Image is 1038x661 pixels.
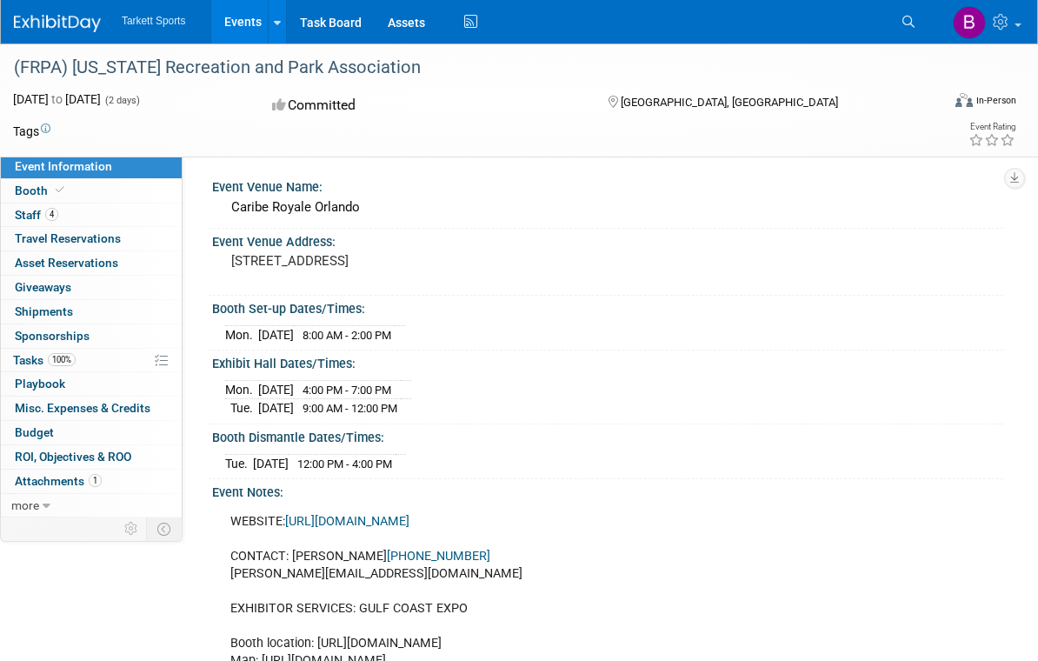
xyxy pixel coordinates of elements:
span: Giveaways [15,280,71,294]
span: 4 [45,208,58,221]
a: more [1,494,182,517]
span: [DATE] [DATE] [13,92,101,106]
span: Sponsorships [15,329,90,343]
div: Committed [267,90,580,121]
span: to [49,92,65,106]
span: Asset Reservations [15,256,118,270]
div: Caribe Royale Orlando [225,194,990,221]
td: Personalize Event Tab Strip [116,517,147,540]
div: Event Format [860,90,1016,117]
a: Staff4 [1,204,182,227]
span: Booth [15,184,68,197]
span: Budget [15,425,54,439]
a: Attachments1 [1,470,182,493]
td: [DATE] [258,399,294,417]
td: Mon. [225,325,258,344]
span: Attachments [15,474,102,488]
span: 4:00 PM - 7:00 PM [303,384,391,397]
span: Travel Reservations [15,231,121,245]
a: [URL][DOMAIN_NAME] [285,514,409,529]
td: [DATE] [258,380,294,399]
span: 12:00 PM - 4:00 PM [297,457,392,471]
td: Tue. [225,399,258,417]
pre: [STREET_ADDRESS] [231,253,522,269]
span: 100% [48,353,76,366]
span: Playbook [15,377,65,391]
td: Tue. [225,454,253,472]
span: Event Information [15,159,112,173]
a: Sponsorships [1,324,182,348]
a: Asset Reservations [1,251,182,275]
div: (FRPA) [US_STATE] Recreation and Park Association [8,52,919,83]
div: Event Notes: [212,479,1003,501]
a: Giveaways [1,276,182,299]
span: Tarkett Sports [122,15,185,27]
div: Event Venue Address: [212,229,1003,250]
div: Booth Set-up Dates/Times: [212,296,1003,317]
a: Playbook [1,372,182,396]
span: Tasks [13,353,76,367]
a: Event Information [1,155,182,178]
a: Tasks100% [1,349,182,372]
div: Exhibit Hall Dates/Times: [212,351,1003,372]
div: Booth Dismantle Dates/Times: [212,424,1003,446]
span: more [11,498,39,512]
img: ExhibitDay [14,15,101,32]
td: Tags [13,123,50,140]
i: Booth reservation complete [56,185,64,195]
span: [GEOGRAPHIC_DATA], [GEOGRAPHIC_DATA] [621,96,838,109]
span: Shipments [15,304,73,318]
td: [DATE] [258,325,294,344]
td: Toggle Event Tabs [147,517,183,540]
span: 9:00 AM - 12:00 PM [303,402,397,415]
a: Booth [1,179,182,203]
span: 8:00 AM - 2:00 PM [303,329,391,342]
a: Misc. Expenses & Credits [1,397,182,420]
span: (2 days) [103,95,140,106]
img: Format-Inperson.png [955,93,973,107]
td: Mon. [225,380,258,399]
a: ROI, Objectives & ROO [1,445,182,469]
td: [DATE] [253,454,289,472]
span: Staff [15,208,58,222]
div: Event Venue Name: [212,174,1003,196]
span: ROI, Objectives & ROO [15,450,131,464]
img: Bernie Mulvaney [953,6,986,39]
div: In-Person [975,94,1016,107]
a: [PHONE_NUMBER] [387,549,490,564]
a: Shipments [1,300,182,324]
a: Budget [1,421,182,444]
span: 1 [89,474,102,487]
span: Misc. Expenses & Credits [15,401,150,415]
a: Travel Reservations [1,227,182,250]
div: Event Rating [968,123,1015,131]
